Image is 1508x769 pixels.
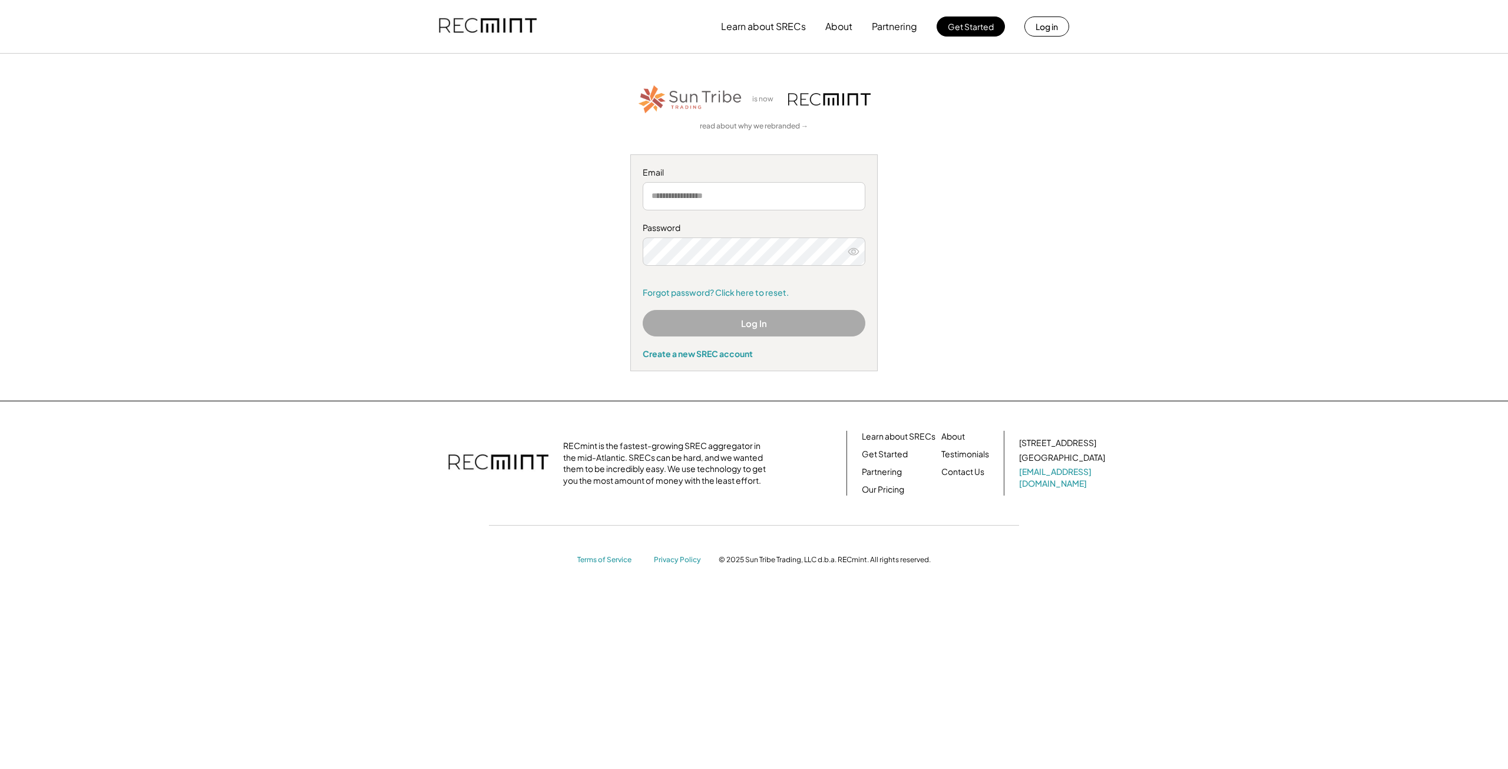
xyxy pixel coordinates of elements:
[1019,452,1105,464] div: [GEOGRAPHIC_DATA]
[825,15,852,38] button: About
[941,466,984,478] a: Contact Us
[643,310,865,336] button: Log In
[577,555,642,565] a: Terms of Service
[941,431,965,443] a: About
[862,448,908,460] a: Get Started
[1019,466,1107,489] a: [EMAIL_ADDRESS][DOMAIN_NAME]
[1024,16,1069,37] button: Log in
[937,16,1005,37] button: Get Started
[643,222,865,234] div: Password
[862,431,935,443] a: Learn about SRECs
[643,167,865,179] div: Email
[941,448,989,460] a: Testimonials
[700,121,808,131] a: read about why we rebranded →
[654,555,707,565] a: Privacy Policy
[643,287,865,299] a: Forgot password? Click here to reset.
[872,15,917,38] button: Partnering
[637,83,743,115] img: STT_Horizontal_Logo%2B-%2BColor.png
[439,6,537,47] img: recmint-logotype%403x.png
[788,93,871,105] img: recmint-logotype%403x.png
[721,15,806,38] button: Learn about SRECs
[719,555,931,565] div: © 2025 Sun Tribe Trading, LLC d.b.a. RECmint. All rights reserved.
[862,484,904,496] a: Our Pricing
[448,443,548,484] img: recmint-logotype%403x.png
[1019,437,1096,449] div: [STREET_ADDRESS]
[643,348,865,359] div: Create a new SREC account
[862,466,902,478] a: Partnering
[563,440,772,486] div: RECmint is the fastest-growing SREC aggregator in the mid-Atlantic. SRECs can be hard, and we wan...
[749,94,782,104] div: is now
